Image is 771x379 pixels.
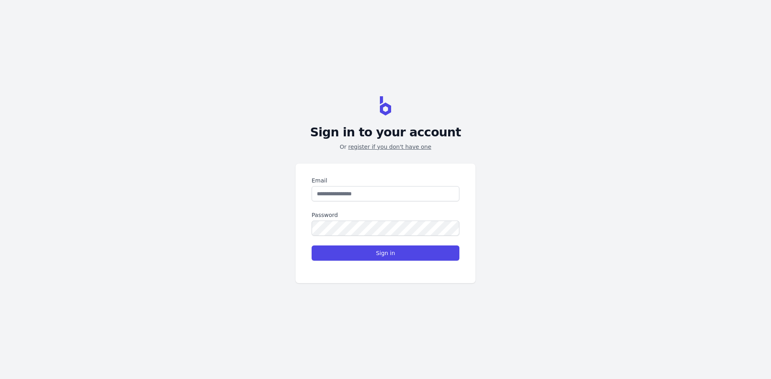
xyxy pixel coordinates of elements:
h2: Sign in to your account [310,125,461,140]
button: Sign in [312,245,459,261]
span: Sign in [376,249,395,257]
a: register if you don't have one [348,144,431,150]
p: Or [340,143,431,151]
img: BravoShop [380,96,391,116]
label: Email [312,176,459,184]
label: Password [312,211,459,219]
